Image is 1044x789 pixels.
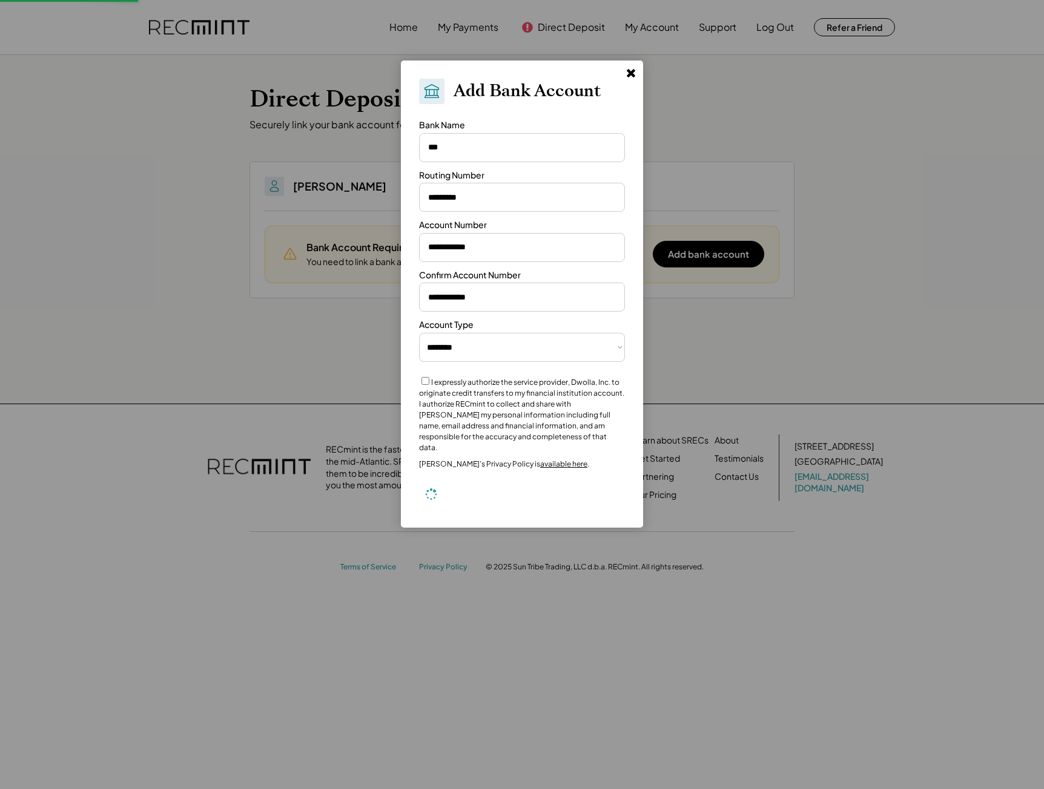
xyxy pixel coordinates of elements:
div: Account Type [419,319,474,331]
div: [PERSON_NAME]’s Privacy Policy is . [419,459,589,469]
div: Account Number [419,219,487,231]
div: Bank Name [419,119,465,131]
a: available here [540,459,587,468]
label: I expressly authorize the service provider, Dwolla, Inc. to originate credit transfers to my fina... [419,378,624,452]
img: Bank.svg [423,82,441,100]
div: Confirm Account Number [419,269,521,281]
div: Routing Number [419,169,484,182]
h2: Add Bank Account [454,81,601,102]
